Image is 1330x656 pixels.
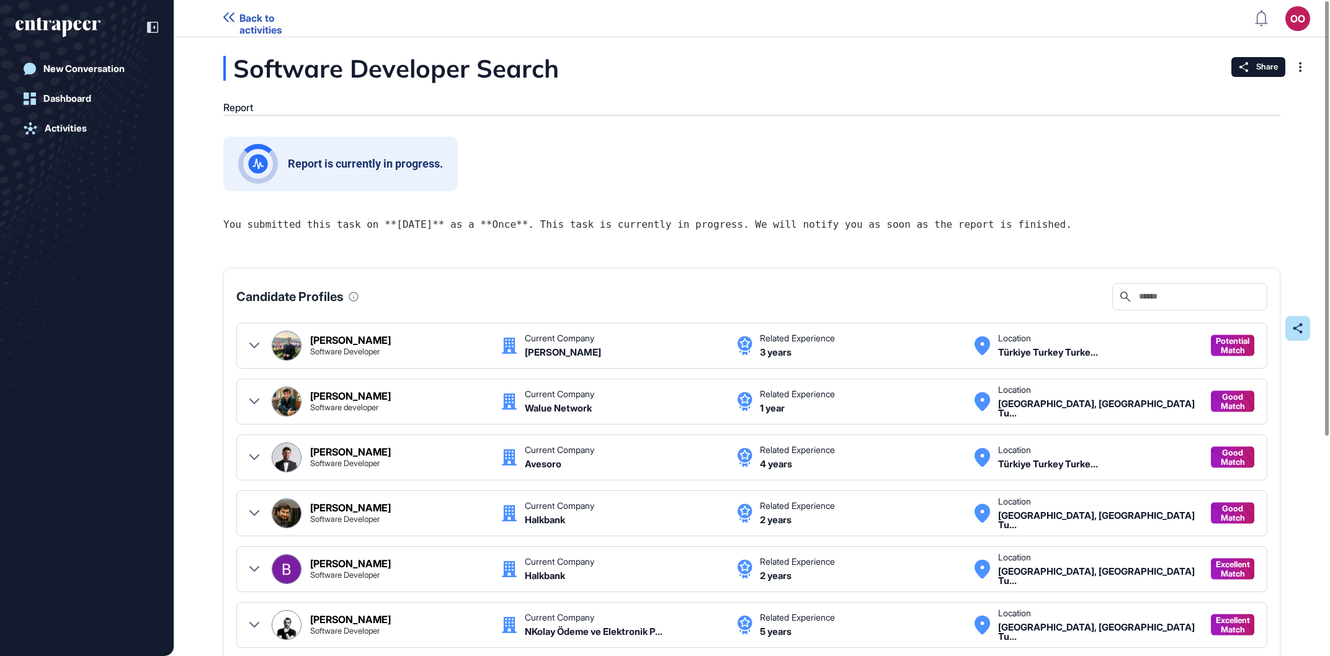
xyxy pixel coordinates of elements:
[43,93,91,104] div: Dashboard
[1217,504,1248,523] span: Good Match
[1216,336,1249,355] span: Potential Match
[1285,6,1310,31] button: OO
[310,503,391,513] div: [PERSON_NAME]
[525,557,594,566] div: Current Company
[1216,616,1250,634] span: Excellent Match
[760,557,835,566] div: Related Experience
[310,335,391,345] div: [PERSON_NAME]
[45,123,87,134] div: Activities
[1217,448,1248,467] span: Good Match
[998,459,1098,469] div: Türkiye Turkey Turkey
[998,399,1198,418] div: Istanbul, Türkiye Turkey Turkey
[998,622,1198,641] div: Istanbul, Türkiye Turkey Turkey
[310,459,380,467] div: Software Developer
[998,334,1031,343] div: Location
[760,390,835,398] div: Related Experience
[288,158,443,169] div: Report is currently in progress.
[1256,62,1278,72] span: Share
[998,511,1198,529] div: Istanbul, Türkiye Turkey Turkey
[310,403,378,411] div: Software developer
[998,609,1031,618] div: Location
[760,627,792,636] div: 5 years
[525,613,594,622] div: Current Company
[223,217,1280,233] pre: You submitted this task on **[DATE]** as a **Once**. This task is currently in progress. We will ...
[310,391,391,401] div: [PERSON_NAME]
[998,385,1031,394] div: Location
[525,501,594,510] div: Current Company
[525,459,561,469] div: Avesoro
[760,403,785,413] div: 1 year
[310,559,391,568] div: [PERSON_NAME]
[310,348,380,356] div: Software Developer
[760,501,835,510] div: Related Experience
[525,390,594,398] div: Current Company
[525,446,594,454] div: Current Company
[248,154,268,174] img: pulse
[16,56,158,81] a: New Conversation
[1217,392,1248,411] span: Good Match
[998,567,1198,585] div: Istanbul, Türkiye Turkey Turkey
[43,63,125,74] div: New Conversation
[1216,560,1250,578] span: Excellent Match
[310,515,380,523] div: Software Developer
[760,515,792,524] div: 2 years
[223,12,318,24] a: Back to activities
[272,387,301,416] img: Habip Okcu
[16,116,158,141] a: Activities
[760,446,835,454] div: Related Experience
[310,447,391,457] div: [PERSON_NAME]
[525,403,592,413] div: Walue Network
[239,12,318,36] span: Back to activities
[525,571,565,580] div: Halkbank
[998,348,1098,357] div: Türkiye Turkey Turkey
[16,86,158,111] a: Dashboard
[760,348,792,357] div: 3 years
[310,614,391,624] div: [PERSON_NAME]
[236,290,344,303] span: Candidate Profiles
[272,331,301,360] img: Abdullah Barış Bostancı
[760,334,835,343] div: Related Experience
[16,17,100,37] div: entrapeer-logo
[998,446,1031,454] div: Location
[310,627,380,635] div: Software Developer
[272,443,301,472] img: Sefa Uzunoğlu
[310,571,380,579] div: Software Developer
[525,627,663,636] div: NKolay Ödeme ve Elektronik Para Kuruluşu A.Ş
[272,555,301,583] img: Berkay Cılız
[223,102,253,114] div: Report
[998,553,1031,562] div: Location
[760,459,792,469] div: 4 years
[760,613,835,622] div: Related Experience
[525,515,565,524] div: Halkbank
[223,56,683,81] div: Software Developer Search
[272,499,301,528] img: Enser Uğurcan Ateşçakmak
[760,571,792,580] div: 2 years
[272,611,301,639] img: Mustafa Yıldız
[525,334,594,343] div: Current Company
[525,348,601,357] div: Ersa Yazılım
[998,497,1031,506] div: Location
